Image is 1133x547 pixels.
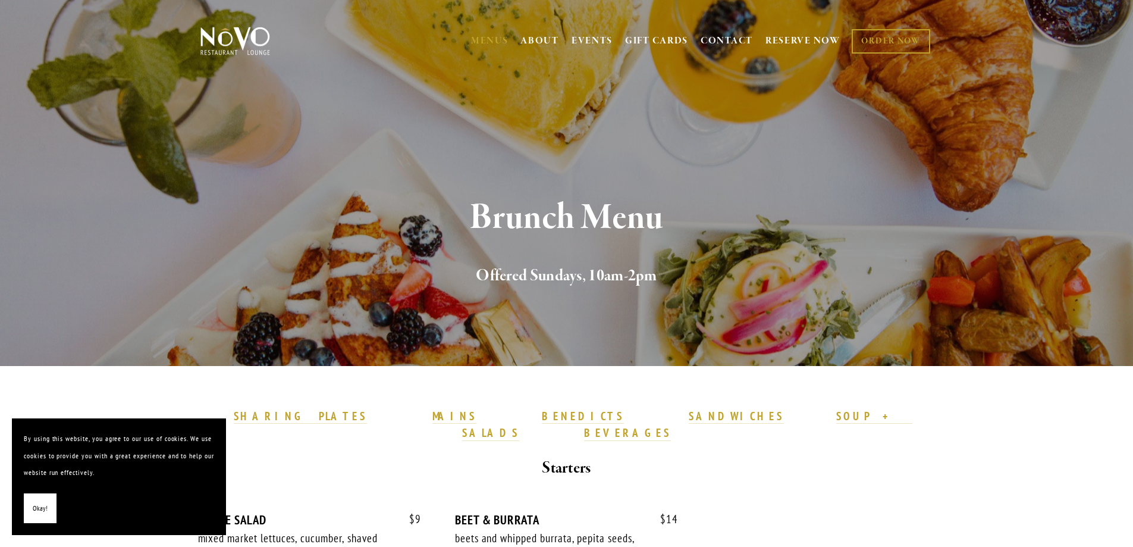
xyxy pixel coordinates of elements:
[625,30,688,52] a: GIFT CARDS
[648,512,678,526] span: 14
[24,430,214,482] p: By using this website, you agree to our use of cookies. We use cookies to provide you with a grea...
[852,29,930,54] a: ORDER NOW
[471,35,509,47] a: MENUS
[397,512,421,526] span: 9
[542,458,591,479] strong: Starters
[12,418,226,535] section: Cookie banner
[689,409,784,424] a: SANDWICHES
[462,409,912,441] a: SOUP + SALADS
[520,35,559,47] a: ABOUT
[542,409,624,423] strong: BENEDICTS
[198,26,272,56] img: Novo Restaurant &amp; Lounge
[689,409,784,423] strong: SANDWICHES
[765,30,840,52] a: RESERVE NOW
[409,512,415,526] span: $
[432,409,477,424] a: MAINS
[220,264,914,289] h2: Offered Sundays, 10am-2pm
[234,409,367,424] a: SHARING PLATES
[572,35,613,47] a: EVENTS
[198,512,421,527] div: HOUSE SALAD
[220,199,914,237] h1: Brunch Menu
[24,493,57,524] button: Okay!
[542,409,624,424] a: BENEDICTS
[455,512,678,527] div: BEET & BURRATA
[432,409,477,423] strong: MAINS
[234,409,367,423] strong: SHARING PLATES
[584,426,671,441] a: BEVERAGES
[701,30,753,52] a: CONTACT
[33,500,48,517] span: Okay!
[584,426,671,440] strong: BEVERAGES
[660,512,666,526] span: $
